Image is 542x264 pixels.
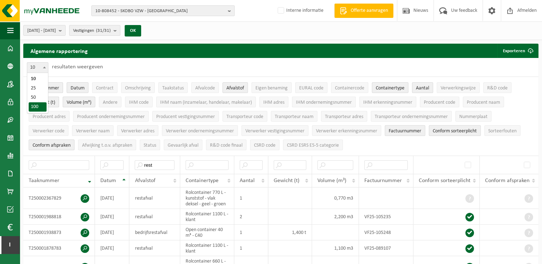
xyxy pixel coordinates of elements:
[349,7,390,14] span: Offerte aanvragen
[268,225,312,240] td: 1,400 t
[72,125,114,136] button: Verwerker naamVerwerker naam: Activate to sort
[484,125,521,136] button: SorteerfoutenSorteerfouten: Activate to sort
[210,143,243,148] span: R&D code finaal
[483,82,512,93] button: R&D codeR&amp;D code: Activate to sort
[222,111,267,122] button: Transporteur codeTransporteur code: Activate to sort
[23,225,95,240] td: T250001938873
[27,62,48,73] span: 10
[234,187,268,209] td: 1
[78,140,136,150] button: Afwijking t.o.v. afsprakenAfwijking t.o.v. afspraken: Activate to sort
[441,85,476,91] span: Verwerkingswijze
[23,187,95,209] td: T250002367829
[160,100,252,105] span: IHM naam (inzamelaar, handelaar, makelaar)
[71,85,85,91] span: Datum
[121,82,155,93] button: OmschrijvingOmschrijving: Activate to sort
[325,114,363,119] span: Transporteur adres
[359,97,416,107] button: IHM erkenningsnummerIHM erkenningsnummer: Activate to sort
[459,114,488,119] span: Nummerplaat
[424,100,455,105] span: Producent code
[389,128,421,134] span: Factuurnummer
[226,85,244,91] span: Afvalstof
[191,82,219,93] button: AfvalcodeAfvalcode: Activate to sort
[27,63,48,73] span: 10
[429,125,481,136] button: Conform sorteerplicht : Activate to sort
[125,97,153,107] button: IHM codeIHM code: Activate to sort
[168,143,198,148] span: Gevaarlijk afval
[250,140,279,150] button: CSRD codeCSRD code: Activate to sort
[371,111,452,122] button: Transporteur ondernemingsnummerTransporteur ondernemingsnummer : Activate to sort
[69,25,120,36] button: Vestigingen(31/31)
[180,240,234,256] td: Rolcontainer 1100 L - klant
[162,85,184,91] span: Taakstatus
[29,84,47,93] li: 25
[129,225,180,240] td: bedrijfsrestafval
[33,143,71,148] span: Conform afspraken
[73,111,149,122] button: Producent ondernemingsnummerProducent ondernemingsnummer: Activate to sort
[96,85,114,91] span: Contract
[91,5,235,16] button: 10-808452 - SKOBO VZW - [GEOGRAPHIC_DATA]
[158,82,188,93] button: TaakstatusTaakstatus: Activate to sort
[121,128,154,134] span: Verwerker adres
[52,64,103,70] label: resultaten weergeven
[234,225,268,240] td: 1
[488,128,517,134] span: Sorteerfouten
[95,225,129,240] td: [DATE]
[29,93,47,102] li: 50
[103,100,117,105] span: Andere
[259,97,288,107] button: IHM adresIHM adres: Activate to sort
[125,85,151,91] span: Omschrijving
[73,25,111,36] span: Vestigingen
[96,28,111,33] count: (31/31)
[29,140,75,150] button: Conform afspraken : Activate to sort
[129,187,180,209] td: restafval
[463,97,504,107] button: Producent naamProducent naam: Activate to sort
[23,240,95,256] td: T250001878783
[271,111,317,122] button: Transporteur naamTransporteur naam: Activate to sort
[364,178,402,184] span: Factuurnummer
[287,143,339,148] span: CSRD ESRS E5-5 categorie
[162,125,238,136] button: Verwerker ondernemingsnummerVerwerker ondernemingsnummer: Activate to sort
[29,74,47,84] li: 10
[95,187,129,209] td: [DATE]
[385,125,425,136] button: FactuurnummerFactuurnummer: Activate to sort
[117,125,158,136] button: Verwerker adresVerwerker adres: Activate to sort
[331,82,368,93] button: ContainercodeContainercode: Activate to sort
[317,178,346,184] span: Volume (m³)
[372,82,408,93] button: ContainertypeContainertype: Activate to sort
[226,114,263,119] span: Transporteur code
[312,240,359,256] td: 1,100 m3
[375,114,448,119] span: Transporteur ondernemingsnummer
[99,97,121,107] button: AndereAndere: Activate to sort
[135,178,155,184] span: Afvalstof
[156,97,256,107] button: IHM naam (inzamelaar, handelaar, makelaar)IHM naam (inzamelaar, handelaar, makelaar): Activate to...
[63,97,95,107] button: Volume (m³)Volume (m³): Activate to sort
[296,100,352,105] span: IHM ondernemingsnummer
[292,97,356,107] button: IHM ondernemingsnummerIHM ondernemingsnummer: Activate to sort
[29,111,69,122] button: Producent adresProducent adres: Activate to sort
[67,100,91,105] span: Volume (m³)
[234,240,268,256] td: 1
[299,85,323,91] span: EURAL code
[251,82,292,93] button: Eigen benamingEigen benaming: Activate to sort
[412,82,433,93] button: AantalAantal: Activate to sort
[234,209,268,225] td: 2
[29,102,47,112] li: 100
[95,6,225,16] span: 10-808452 - SKOBO VZW - [GEOGRAPHIC_DATA]
[455,111,491,122] button: NummerplaatNummerplaat: Activate to sort
[23,25,66,36] button: [DATE] - [DATE]
[7,236,13,254] span: I
[67,82,88,93] button: DatumDatum: Activate to sort
[433,128,477,134] span: Conform sorteerplicht
[186,178,219,184] span: Containertype
[92,82,117,93] button: ContractContract: Activate to sort
[23,44,95,58] h2: Algemene rapportering
[27,25,56,36] span: [DATE] - [DATE]
[316,128,377,134] span: Verwerker erkenningsnummer
[275,114,313,119] span: Transporteur naam
[359,240,413,256] td: VF25-089107
[255,85,288,91] span: Eigen benaming
[335,85,364,91] span: Containercode
[245,128,304,134] span: Verwerker vestigingsnummer
[254,143,275,148] span: CSRD code
[321,111,367,122] button: Transporteur adresTransporteur adres: Activate to sort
